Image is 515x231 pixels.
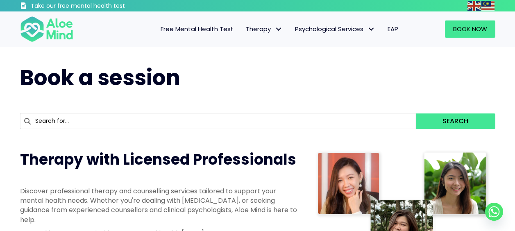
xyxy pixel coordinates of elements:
[453,25,487,33] span: Book Now
[295,25,375,33] span: Psychological Services
[20,113,416,129] input: Search for...
[20,149,296,170] span: Therapy with Licensed Professionals
[20,16,73,43] img: Aloe mind Logo
[365,23,377,35] span: Psychological Services: submenu
[84,20,404,38] nav: Menu
[289,20,381,38] a: Psychological ServicesPsychological Services: submenu
[445,20,495,38] a: Book Now
[388,25,398,33] span: EAP
[20,63,180,93] span: Book a session
[467,1,481,11] img: en
[416,113,495,129] button: Search
[481,1,495,11] img: ms
[20,2,169,11] a: Take our free mental health test
[485,203,503,221] a: Whatsapp
[381,20,404,38] a: EAP
[154,20,240,38] a: Free Mental Health Test
[240,20,289,38] a: TherapyTherapy: submenu
[20,186,299,224] p: Discover professional therapy and counselling services tailored to support your mental health nee...
[467,1,481,10] a: English
[31,2,169,10] h3: Take our free mental health test
[481,1,495,10] a: Malay
[273,23,285,35] span: Therapy: submenu
[161,25,234,33] span: Free Mental Health Test
[246,25,283,33] span: Therapy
